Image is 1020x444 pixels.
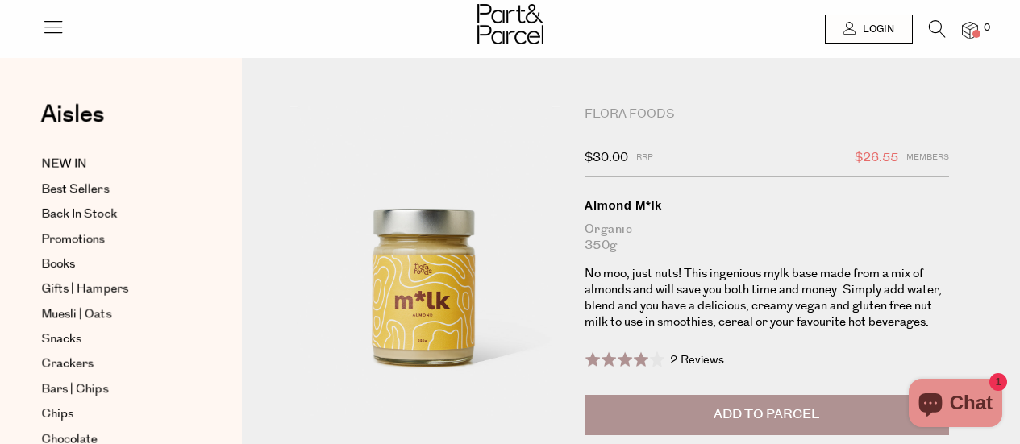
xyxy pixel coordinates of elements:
[41,355,94,374] span: Crackers
[906,147,949,168] span: Members
[855,147,898,168] span: $26.55
[41,380,108,399] span: Bars | Chips
[41,305,111,324] span: Muesli | Oats
[670,352,724,368] span: 2 Reviews
[585,197,950,214] div: Almond M*lk
[585,266,950,330] p: No moo, just nuts! This ingenious mylk base made from a mix of almonds and will save you both tim...
[41,405,73,424] span: Chips
[980,21,994,35] span: 0
[904,379,1007,431] inbox-online-store-chat: Shopify online store chat
[585,222,950,254] div: Organic 350g
[41,180,109,199] span: Best Sellers
[41,305,188,324] a: Muesli | Oats
[41,230,105,249] span: Promotions
[41,330,81,349] span: Snacks
[41,280,188,299] a: Gifts | Hampers
[585,106,950,122] div: Flora Foods
[636,147,653,168] span: RRP
[41,155,87,174] span: NEW IN
[41,255,188,274] a: Books
[41,205,117,224] span: Back In Stock
[962,22,978,39] a: 0
[41,330,188,349] a: Snacks
[40,97,105,132] span: Aisles
[41,405,188,424] a: Chips
[41,230,188,249] a: Promotions
[714,405,819,424] span: Add to Parcel
[41,380,188,399] a: Bars | Chips
[41,205,188,224] a: Back In Stock
[825,15,913,44] a: Login
[40,102,105,143] a: Aisles
[585,147,628,168] span: $30.00
[585,395,950,435] button: Add to Parcel
[859,23,894,36] span: Login
[41,355,188,374] a: Crackers
[477,4,543,44] img: Part&Parcel
[41,180,188,199] a: Best Sellers
[41,255,75,274] span: Books
[41,155,188,174] a: NEW IN
[41,280,128,299] span: Gifts | Hampers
